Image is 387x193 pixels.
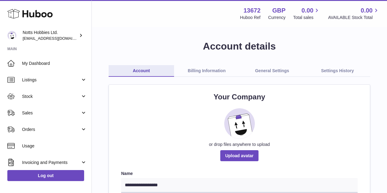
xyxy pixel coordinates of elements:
[23,30,78,41] div: Notts Hobbies Ltd.
[220,150,259,161] span: Upload avatar
[22,94,80,99] span: Stock
[22,77,80,83] span: Listings
[22,127,80,132] span: Orders
[361,6,373,15] span: 0.00
[121,92,358,102] h2: Your Company
[121,171,358,176] label: Name
[293,15,320,20] span: Total sales
[121,142,358,147] div: or drop files anywhere to upload
[240,15,261,20] div: Huboo Ref
[328,6,380,20] a: 0.00 AVAILABLE Stock Total
[302,6,314,15] span: 0.00
[22,61,87,66] span: My Dashboard
[272,6,285,15] strong: GBP
[305,65,370,77] a: Settings History
[7,170,84,181] a: Log out
[102,40,377,53] h1: Account details
[240,65,305,77] a: General Settings
[7,31,17,40] img: info@nottshobbies.co.uk
[268,15,286,20] div: Currency
[174,65,240,77] a: Billing Information
[293,6,320,20] a: 0.00 Total sales
[328,15,380,20] span: AVAILABLE Stock Total
[23,36,90,41] span: [EMAIL_ADDRESS][DOMAIN_NAME]
[22,160,80,165] span: Invoicing and Payments
[22,143,87,149] span: Usage
[22,110,80,116] span: Sales
[244,6,261,15] strong: 13672
[109,65,174,77] a: Account
[224,108,255,139] img: placeholder_image.svg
